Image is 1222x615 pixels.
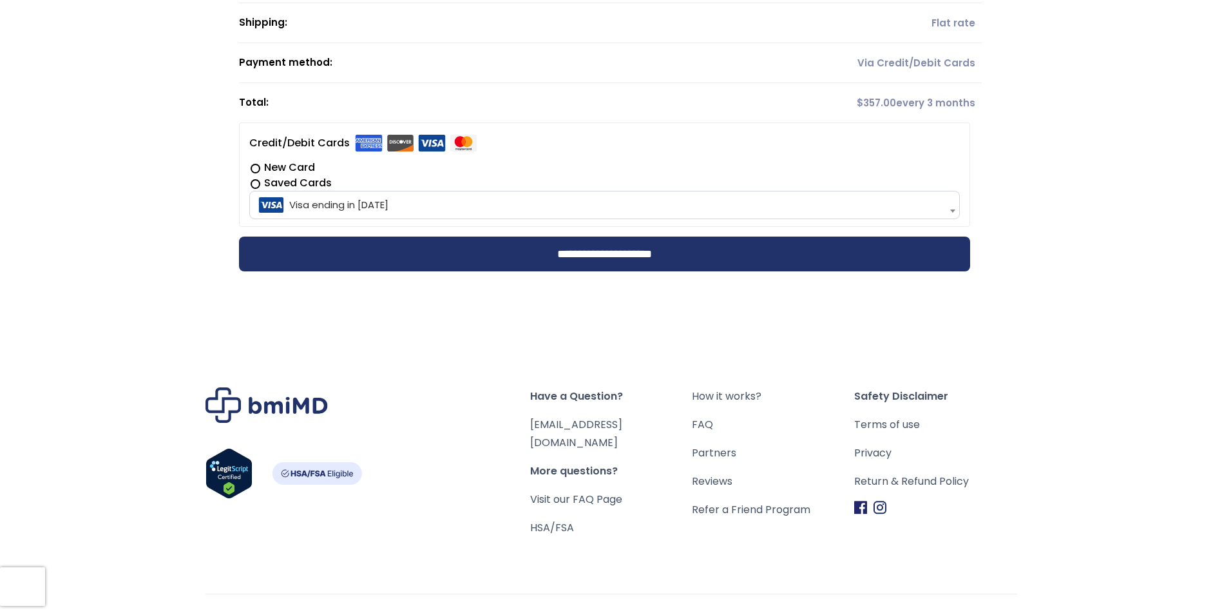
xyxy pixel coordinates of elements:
[249,175,960,191] label: Saved Cards
[253,191,956,219] span: Visa ending in 1290
[205,448,253,505] a: Verify LegitScript Approval for www.bmimd.com
[418,135,446,151] img: visa.svg
[530,462,692,480] span: More questions?
[530,520,574,535] a: HSA/FSA
[239,43,738,83] th: Payment method:
[854,416,1017,434] a: Terms of use
[738,3,981,43] td: Flat rate
[692,444,854,462] a: Partners
[857,96,863,110] span: $
[854,387,1017,405] span: Safety Disclaimer
[692,387,854,405] a: How it works?
[692,473,854,491] a: Reviews
[692,501,854,519] a: Refer a Friend Program
[874,501,886,514] img: Instagram
[854,501,867,514] img: Facebook
[854,444,1017,462] a: Privacy
[239,83,738,122] th: Total:
[530,387,692,405] span: Have a Question?
[249,133,477,153] label: Credit/Debit Cards
[692,416,854,434] a: FAQ
[387,135,414,151] img: discover.svg
[355,135,383,151] img: amex.svg
[249,160,960,175] label: New Card
[205,448,253,499] img: Verify Approval for www.bmimd.com
[530,492,622,507] a: Visit our FAQ Page
[239,3,738,43] th: Shipping:
[738,83,981,122] td: every 3 months
[530,417,622,450] a: [EMAIL_ADDRESS][DOMAIN_NAME]
[854,473,1017,491] a: Return & Refund Policy
[205,387,328,423] img: Brand Logo
[857,96,896,110] span: 357.00
[249,191,960,219] span: Visa ending in 1290
[272,462,362,485] img: HSA-FSA
[450,135,477,151] img: mastercard.svg
[738,43,981,83] td: Via Credit/Debit Cards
